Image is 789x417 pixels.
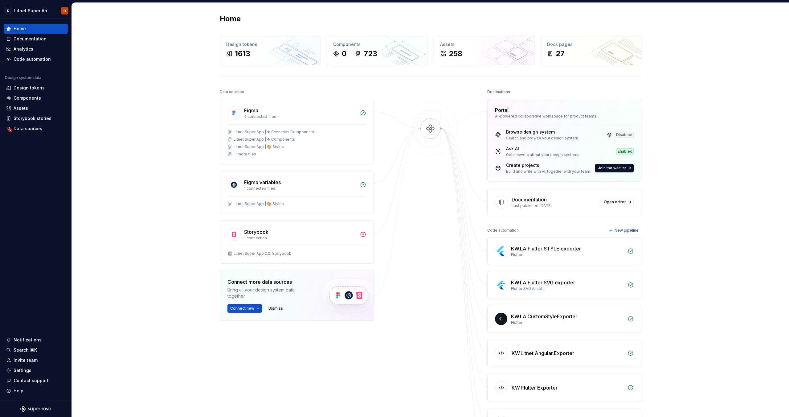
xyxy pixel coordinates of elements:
div: D [63,8,66,13]
div: Storybook stories [14,115,51,122]
div: Get answers about your design systems. [506,152,580,157]
button: KLitnet Super App 2.0.D [1,4,70,17]
a: Figma variables1 connected filesLitnet Super App | 🎨 Styles [220,171,374,214]
div: Browse design system [506,129,579,135]
div: Assets [440,41,528,47]
div: 0 [342,49,346,59]
a: Code automation [4,54,68,64]
div: + 1 more files [234,152,256,157]
div: 1 connection [244,236,356,241]
div: Litnet Super App | 🎨 Styles [234,144,284,149]
div: AI-powered collaborative workspace for product teams. [495,114,634,119]
div: Litnet Super App 2.0. [14,8,54,14]
div: 723 [364,49,377,59]
div: Components [14,95,41,101]
div: Bring all your design system data together. [227,287,311,299]
a: Assets258 [434,35,534,65]
div: Litnet Super App 2.0. Storybook [234,251,291,256]
div: Invite team [14,357,38,363]
button: New pipeline [607,226,641,235]
div: Ask AI [506,146,580,152]
div: Design tokens [14,85,45,91]
button: Help [4,386,68,396]
div: Build and write with AI, together with your team. [506,169,591,174]
a: Data sources [4,124,68,134]
div: Settings [14,367,31,374]
div: Data sources [14,126,42,132]
div: 258 [449,49,462,59]
div: 1613 [235,49,250,59]
div: Search and browse your design system. [506,136,579,141]
div: Flutter [511,320,624,325]
div: Design system data [5,75,41,80]
div: KW.LA.Flutter SVG exporter [511,279,575,286]
div: Components [333,41,421,47]
h2: Home [220,14,241,24]
a: Components [4,93,68,103]
div: Assets [14,105,28,111]
svg: Supernova Logo [20,406,51,412]
div: K [4,7,12,14]
div: Help [14,388,23,394]
div: Home [14,26,26,32]
div: Disabled [615,132,634,138]
div: Figma [244,107,258,114]
div: 4 connected files [244,114,356,119]
a: Components0723 [327,35,427,65]
div: Flutter SVG Assets [511,286,624,291]
div: KW.LA.Flutter STYLE exporter [511,245,581,252]
a: Documentation [4,34,68,44]
div: KW Flutter Exporter [512,384,558,391]
button: Contact support [4,376,68,386]
a: Figma4 connected filesLitnet Super App | ❖ Scenarios ComponentsLitnet Super App | ❖ ComponentsLit... [220,99,374,164]
span: Dismiss [268,306,283,311]
span: Open editor [604,200,626,204]
div: Search ⌘K [14,347,37,353]
a: Assets [4,103,68,113]
a: Design tokens [4,83,68,93]
a: Design tokens1613 [220,35,321,65]
a: Home [4,24,68,34]
div: Connect more data sources [227,278,311,286]
div: Last published [DATE] [512,203,597,208]
div: Analytics [14,46,33,52]
div: Litnet Super App | ❖ Components [234,137,295,142]
div: Litnet Super App | ❖ Scenarios Components [234,130,314,134]
button: Dismiss [266,304,286,313]
a: Open editor [601,198,634,206]
div: 27 [556,49,565,59]
span: New pipeline [615,228,639,233]
a: Analytics [4,44,68,54]
div: Documentation [14,36,47,42]
a: Docs pages27 [541,35,641,65]
button: Join the waitlist [595,164,634,172]
div: KW.Litnet.Angular.Exporter [512,349,574,357]
div: Litnet Super App | 🎨 Styles [234,201,284,206]
div: Contact support [14,378,48,384]
div: Code automation [14,56,51,62]
a: Storybook stories [4,114,68,123]
div: 1 connected files [244,186,356,191]
span: Connect new [230,306,254,311]
div: KW.LA.CustomStyleExporter [511,313,577,320]
div: Figma variables [244,179,281,186]
div: Portal [495,106,509,114]
div: Documentation [512,196,547,203]
div: Design tokens [226,41,314,47]
div: Storybook [244,228,268,236]
div: Notifications [14,337,42,343]
div: Create projects [506,162,591,168]
div: Enabled [616,148,634,155]
a: Invite team [4,355,68,365]
button: Connect new [227,304,262,313]
button: Search ⌘K [4,345,68,355]
a: Storybook1 connectionLitnet Super App 2.0. Storybook [220,220,374,264]
a: Settings [4,365,68,375]
div: Code automation [487,226,519,235]
div: Destinations [487,88,510,96]
div: Data sources [220,88,244,96]
span: Join the waitlist [598,166,626,171]
div: Flutter [511,252,624,257]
